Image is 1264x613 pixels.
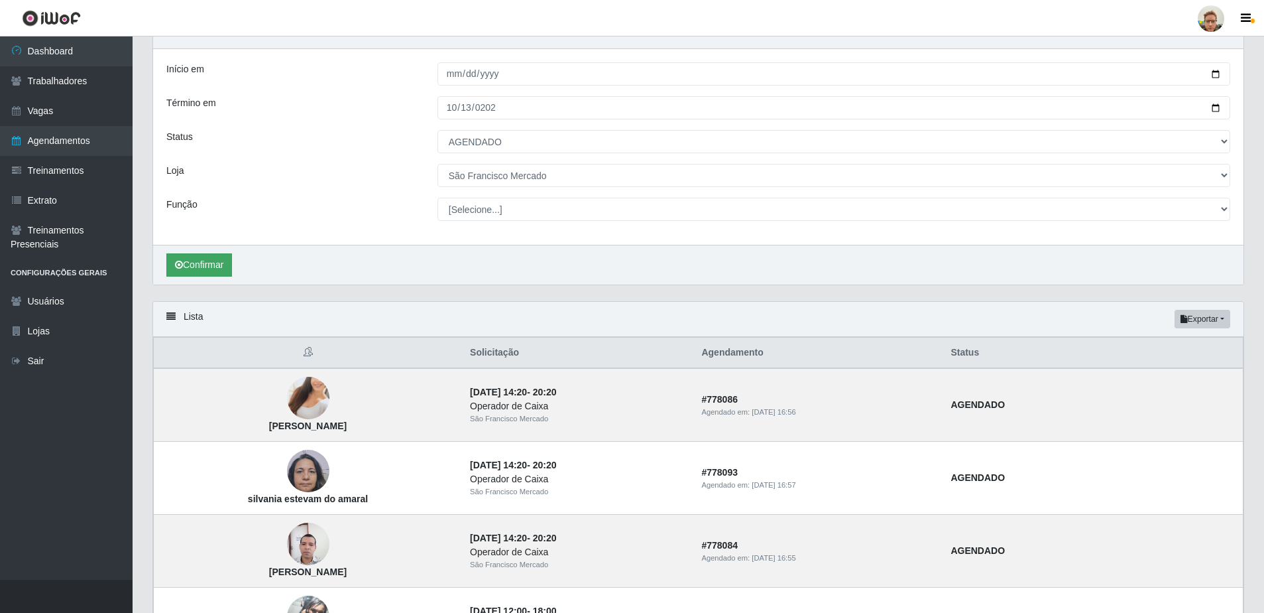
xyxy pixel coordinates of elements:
[943,338,1243,369] th: Status
[701,540,738,551] strong: # 778084
[470,460,527,470] time: [DATE] 14:20
[950,399,1005,410] strong: AGENDADO
[470,413,685,425] div: São Francisco Mercado
[1175,310,1230,328] button: Exportar
[166,96,216,110] label: Término em
[166,164,184,178] label: Loja
[701,407,935,418] div: Agendado em:
[752,554,795,562] time: [DATE] 16:55
[533,533,557,543] time: 20:20
[462,338,693,369] th: Solicitação
[533,460,557,470] time: 20:20
[269,567,347,577] strong: [PERSON_NAME]
[437,96,1230,119] input: 00/00/0000
[437,62,1230,86] input: 00/00/0000
[470,387,556,397] strong: -
[752,481,795,489] time: [DATE] 16:57
[166,198,198,212] label: Função
[470,559,685,571] div: São Francisco Mercado
[752,408,795,416] time: [DATE] 16:56
[470,486,685,498] div: São Francisco Mercado
[166,253,232,277] button: Confirmar
[693,338,943,369] th: Agendamento
[701,553,935,564] div: Agendado em:
[470,399,685,413] div: Operador de Caixa
[470,545,685,559] div: Operador de Caixa
[470,533,527,543] time: [DATE] 14:20
[269,421,347,431] strong: [PERSON_NAME]
[470,533,556,543] strong: -
[470,387,527,397] time: [DATE] 14:20
[950,472,1005,483] strong: AGENDADO
[701,394,738,405] strong: # 778086
[287,360,329,436] img: Raiana Arruda de Lima
[287,443,329,500] img: silvania estevam do amaral
[166,130,193,144] label: Status
[701,480,935,491] div: Agendado em:
[287,516,329,573] img: Roque Eduardo de Macedo Ferreira
[248,494,368,504] strong: silvania estevam do amaral
[22,10,81,27] img: CoreUI Logo
[950,545,1005,556] strong: AGENDADO
[470,460,556,470] strong: -
[701,467,738,478] strong: # 778093
[533,387,557,397] time: 20:20
[166,62,204,76] label: Início em
[153,302,1243,337] div: Lista
[470,472,685,486] div: Operador de Caixa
